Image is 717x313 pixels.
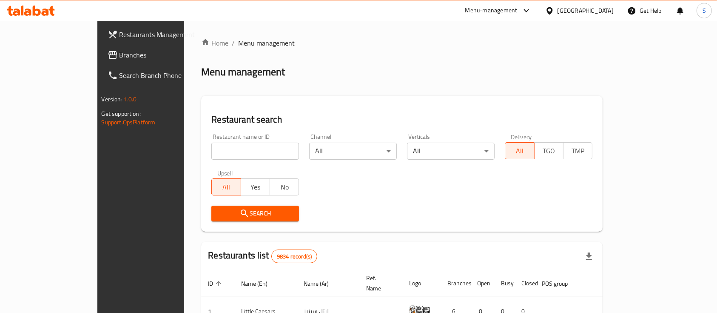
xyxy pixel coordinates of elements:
button: TGO [534,142,563,159]
a: Search Branch Phone [101,65,217,86]
li: / [232,38,235,48]
div: Total records count [271,250,317,263]
span: Yes [245,181,267,193]
th: Closed [515,270,535,296]
span: Restaurants Management [119,29,211,40]
span: ID [208,279,224,289]
span: Branches [119,50,211,60]
th: Open [470,270,494,296]
button: Search [211,206,299,221]
span: Search Branch Phone [119,70,211,80]
button: All [211,178,241,195]
button: TMP [563,142,592,159]
span: Name (En) [241,279,279,289]
span: Get support on: [102,108,141,119]
div: Export file [579,246,599,267]
span: Menu management [238,38,295,48]
a: Restaurants Management [101,24,217,45]
th: Busy [494,270,515,296]
h2: Restaurants list [208,249,317,263]
label: Upsell [217,170,233,176]
span: Version: [102,94,122,105]
div: All [407,143,495,160]
div: Menu-management [465,6,518,16]
span: Search [218,208,292,219]
a: Branches [101,45,217,65]
span: TMP [567,145,589,157]
span: TGO [538,145,560,157]
span: All [215,181,237,193]
a: Support.OpsPlatform [102,117,156,128]
span: Ref. Name [366,273,392,293]
th: Logo [402,270,441,296]
button: No [270,178,299,195]
div: [GEOGRAPHIC_DATA] [558,6,614,15]
span: Name (Ar) [304,279,340,289]
h2: Restaurant search [211,113,592,126]
span: No [273,181,296,193]
input: Search for restaurant name or ID.. [211,143,299,160]
label: Delivery [511,134,532,140]
span: 1.0.0 [124,94,137,105]
button: Yes [241,178,270,195]
span: All [509,145,531,157]
span: 9834 record(s) [272,253,317,261]
th: Branches [441,270,470,296]
h2: Menu management [201,65,285,79]
span: S [703,6,706,15]
nav: breadcrumb [201,38,603,48]
div: All [309,143,397,160]
span: POS group [542,279,579,289]
button: All [505,142,534,159]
